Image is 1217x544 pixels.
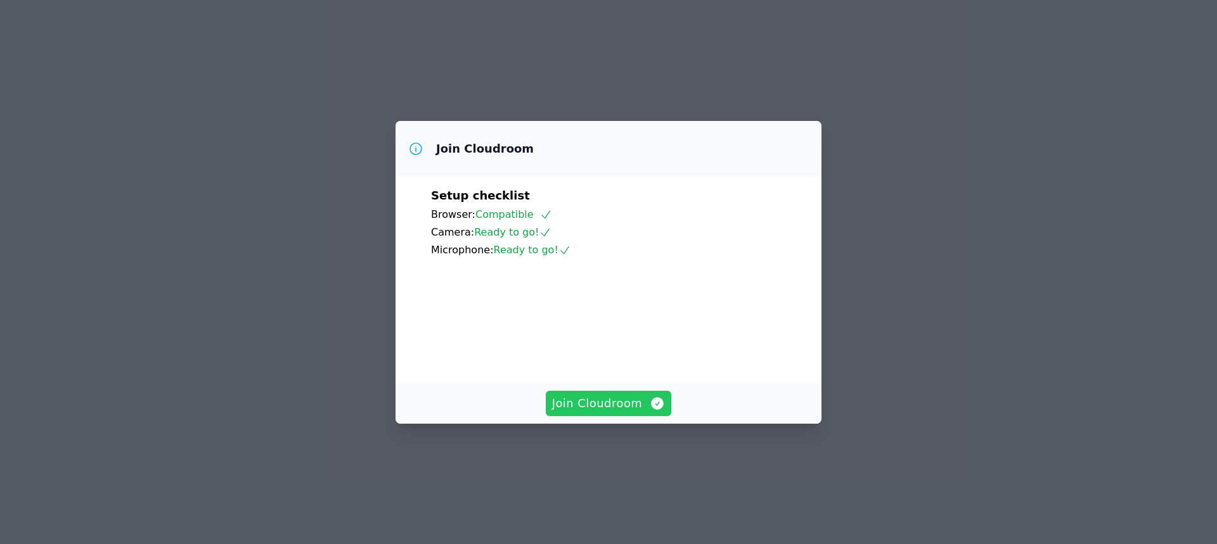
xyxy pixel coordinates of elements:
span: Compatible [475,208,552,220]
h3: Join Cloudroom [436,141,534,156]
button: Join Cloudroom [546,391,672,416]
span: Setup checklist [431,189,530,202]
span: Ready to go! [494,244,571,256]
span: Camera: [431,226,474,238]
span: Join Cloudroom [552,395,666,412]
span: Ready to go! [474,226,551,238]
span: Browser: [431,208,475,220]
span: Microphone: [431,244,494,256]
